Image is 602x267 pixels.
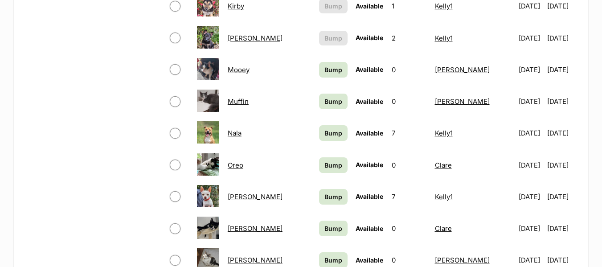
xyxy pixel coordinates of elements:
span: Available [356,98,383,105]
a: Clare [435,161,452,169]
td: [DATE] [547,86,578,117]
td: [DATE] [547,181,578,212]
td: 7 [388,181,430,212]
span: Available [356,256,383,264]
a: [PERSON_NAME] [228,34,283,42]
span: Bump [324,1,342,11]
td: [DATE] [515,118,546,148]
td: [DATE] [515,23,546,53]
a: Kelly1 [435,129,453,137]
a: [PERSON_NAME] [435,97,490,106]
td: [DATE] [515,54,546,85]
td: 7 [388,118,430,148]
span: Bump [324,160,342,170]
a: Kirby [228,2,244,10]
td: 0 [388,54,430,85]
td: [DATE] [515,150,546,181]
a: Bump [319,157,347,173]
span: Bump [324,65,342,74]
a: [PERSON_NAME] [228,256,283,264]
a: Bump [319,125,347,141]
td: [DATE] [515,181,546,212]
span: Bump [324,224,342,233]
a: [PERSON_NAME] [228,224,283,233]
a: Bump [319,221,347,236]
a: [PERSON_NAME] [228,193,283,201]
td: [DATE] [547,23,578,53]
td: 0 [388,213,430,244]
span: Available [356,66,383,73]
img: Nala [197,121,219,144]
td: 2 [388,23,430,53]
span: Available [356,225,383,232]
a: Kelly1 [435,193,453,201]
span: Bump [324,192,342,201]
td: [DATE] [547,150,578,181]
a: Clare [435,224,452,233]
a: Kelly1 [435,2,453,10]
span: Bump [324,128,342,138]
span: Available [356,34,383,41]
a: [PERSON_NAME] [435,256,490,264]
td: 0 [388,150,430,181]
a: Kelly1 [435,34,453,42]
a: Muffin [228,97,249,106]
span: Available [356,193,383,200]
a: Nala [228,129,242,137]
td: 0 [388,86,430,117]
a: Bump [319,94,347,109]
span: Bump [324,255,342,265]
span: Bump [324,97,342,106]
span: Bump [324,33,342,43]
td: [DATE] [547,213,578,244]
td: [DATE] [515,86,546,117]
a: Mooey [228,66,250,74]
td: [DATE] [547,118,578,148]
a: Bump [319,62,347,78]
span: Available [356,2,383,10]
td: [DATE] [547,54,578,85]
button: Bump [319,31,347,45]
a: Bump [319,189,347,205]
a: [PERSON_NAME] [435,66,490,74]
td: [DATE] [515,213,546,244]
span: Available [356,161,383,168]
span: Available [356,129,383,137]
a: Oreo [228,161,243,169]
